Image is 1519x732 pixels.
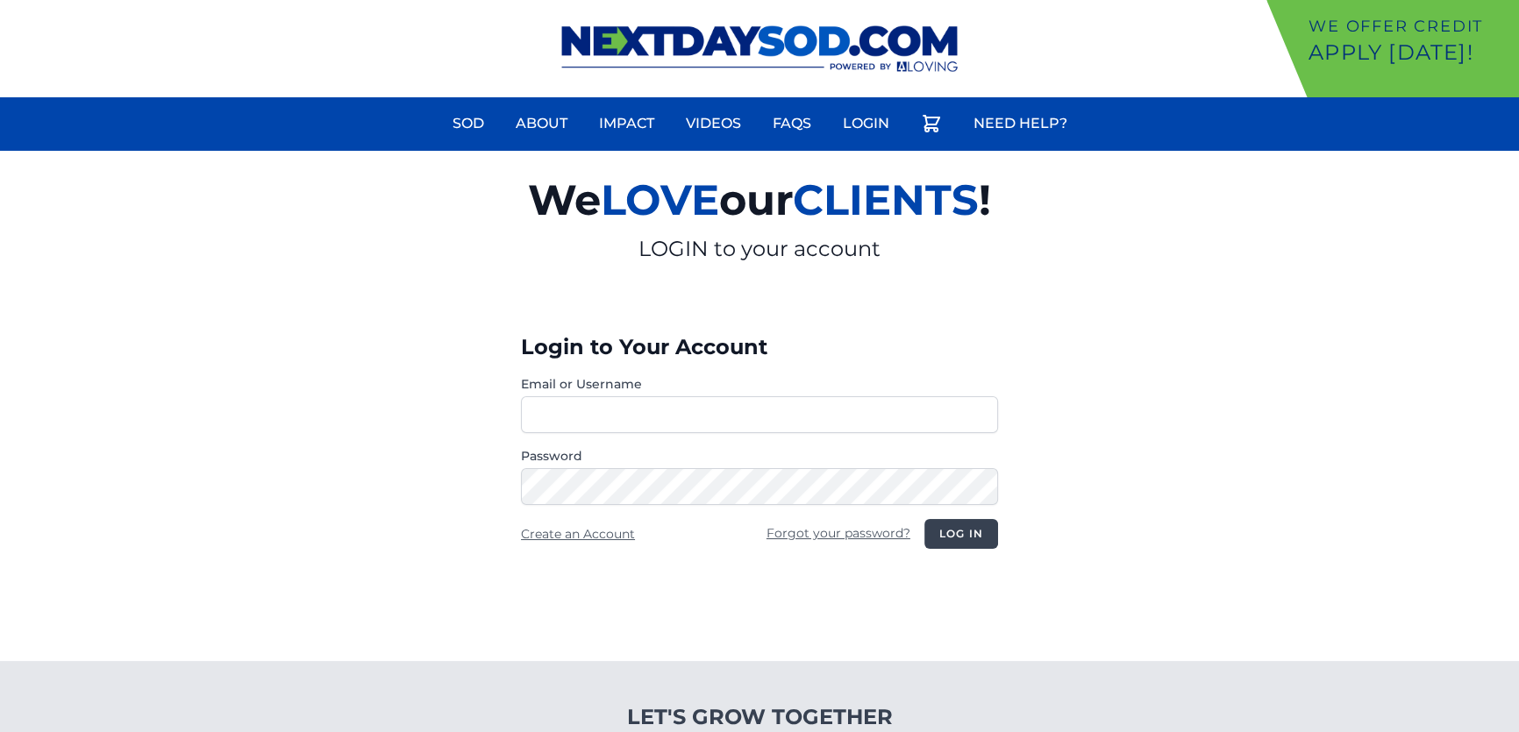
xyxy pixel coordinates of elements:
a: FAQs [762,103,822,145]
button: Log in [924,519,998,549]
span: LOVE [601,174,719,225]
a: Create an Account [521,526,635,542]
a: Forgot your password? [767,525,910,541]
p: We offer Credit [1309,14,1512,39]
label: Email or Username [521,375,998,393]
h4: Let's Grow Together [533,703,987,731]
span: CLIENTS [793,174,979,225]
label: Password [521,447,998,465]
h3: Login to Your Account [521,333,998,361]
h2: We our ! [324,165,1195,235]
p: LOGIN to your account [324,235,1195,263]
a: Login [832,103,900,145]
a: Need Help? [963,103,1078,145]
a: Videos [675,103,752,145]
a: Impact [588,103,665,145]
p: Apply [DATE]! [1309,39,1512,67]
a: About [505,103,578,145]
a: Sod [442,103,495,145]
